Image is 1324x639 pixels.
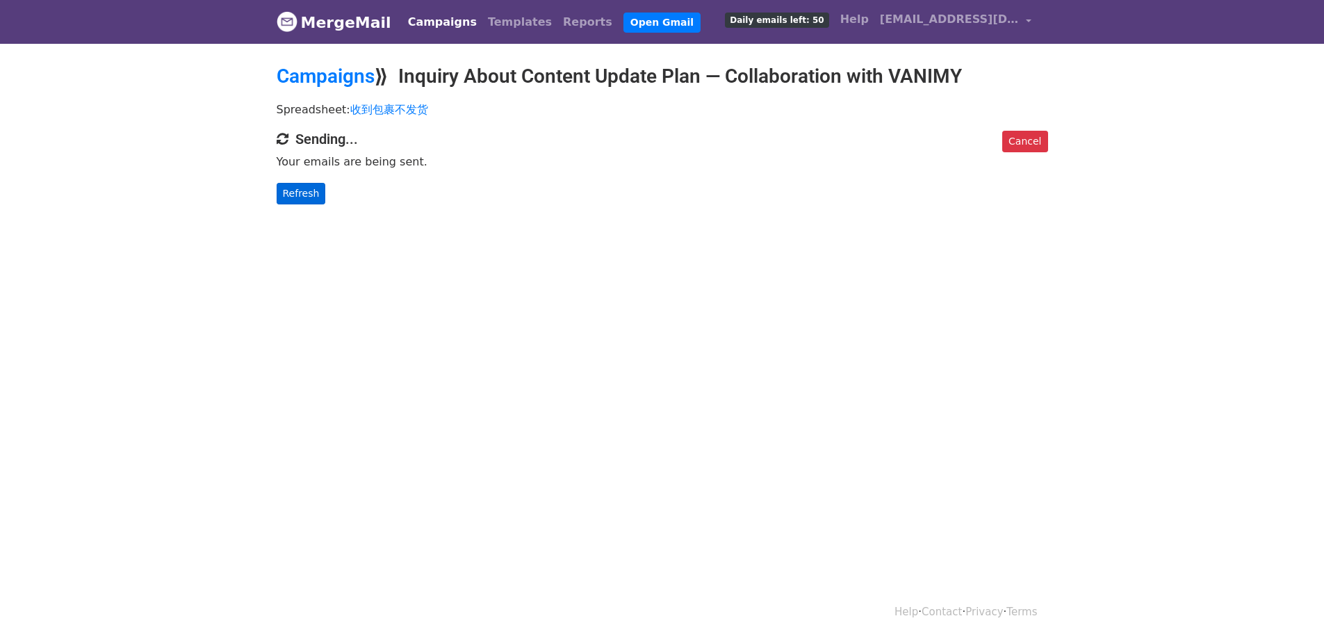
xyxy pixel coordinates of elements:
a: MergeMail [277,8,391,37]
a: Privacy [965,606,1003,618]
span: [EMAIL_ADDRESS][DOMAIN_NAME] [880,11,1019,28]
a: Cancel [1002,131,1047,152]
iframe: Chat Widget [1254,572,1324,639]
a: Contact [922,606,962,618]
a: Refresh [277,183,326,204]
img: MergeMail logo [277,11,297,32]
p: Your emails are being sent. [277,154,1048,169]
span: Daily emails left: 50 [725,13,828,28]
h4: Sending... [277,131,1048,147]
a: Campaigns [277,65,375,88]
a: Terms [1006,606,1037,618]
a: Open Gmail [623,13,701,33]
a: Daily emails left: 50 [719,6,834,33]
a: Help [894,606,918,618]
a: 收到包裹不发货 [350,103,428,116]
a: Campaigns [402,8,482,36]
a: Help [835,6,874,33]
a: Reports [557,8,618,36]
p: Spreadsheet: [277,102,1048,117]
h2: ⟫ Inquiry About Content Update Plan — Collaboration with VANIMY [277,65,1048,88]
a: Templates [482,8,557,36]
a: [EMAIL_ADDRESS][DOMAIN_NAME] [874,6,1037,38]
